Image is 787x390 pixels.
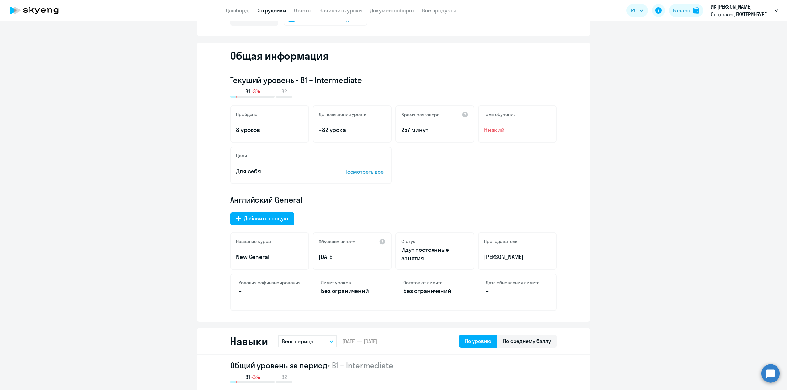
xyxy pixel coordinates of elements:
span: B1 [245,373,250,381]
h5: До повышения уровня [319,111,368,117]
span: B1 [245,88,250,95]
h5: Цели [236,153,247,158]
span: RU [631,7,637,14]
p: 8 уроков [236,126,303,134]
span: • B1 – Intermediate [327,361,393,370]
p: Весь период [282,337,313,345]
button: Добавить продукт [230,212,294,225]
h2: Общий уровень за период [230,360,557,371]
p: Идут постоянные занятия [401,246,468,263]
p: Без ограничений [321,287,384,295]
a: Начислить уроки [319,7,362,14]
span: [DATE] — [DATE] [342,338,377,345]
p: ~82 урока [319,126,386,134]
h5: Преподаватель [484,238,517,244]
img: balance [693,7,699,14]
h3: Текущий уровень • B1 – Intermediate [230,75,557,85]
p: Для себя [236,167,324,176]
a: Дашборд [226,7,249,14]
h5: Название курса [236,238,271,244]
a: Все продукты [422,7,456,14]
p: – [486,287,548,295]
span: -3% [251,373,260,381]
h4: Остаток от лимита [403,280,466,286]
p: [DATE] [319,253,386,261]
div: Добавить продукт [244,214,289,222]
h4: Условия софинансирования [239,280,301,286]
button: RU [626,4,648,17]
span: -3% [251,88,260,95]
h4: Лимит уроков [321,280,384,286]
div: Баланс [673,7,690,14]
p: ИК [PERSON_NAME] Соцпакет, ЕКАТЕРИНБУРГ ЯБЛОКО, ООО [711,3,772,18]
h5: Статус [401,238,415,244]
span: Английский General [230,195,302,205]
h2: Общая информация [230,49,328,62]
h5: Обучение начато [319,239,355,245]
span: B2 [281,88,287,95]
a: Отчеты [294,7,312,14]
div: По среднему баллу [503,337,551,345]
p: Посмотреть все [344,168,386,176]
h4: Дата обновления лимита [486,280,548,286]
span: Низкий [484,126,551,134]
h2: Навыки [230,335,268,348]
p: – [239,287,301,295]
h5: Темп обучения [484,111,516,117]
div: По уровню [465,337,491,345]
h5: Пройдено [236,111,257,117]
p: Без ограничений [403,287,466,295]
span: B2 [281,373,287,381]
a: Сотрудники [256,7,286,14]
button: Весь период [278,335,337,347]
button: ИК [PERSON_NAME] Соцпакет, ЕКАТЕРИНБУРГ ЯБЛОКО, ООО [707,3,781,18]
p: New General [236,253,303,261]
p: [PERSON_NAME] [484,253,551,261]
p: 257 минут [401,126,468,134]
a: Документооборот [370,7,414,14]
h5: Время разговора [401,112,440,118]
button: Балансbalance [669,4,703,17]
